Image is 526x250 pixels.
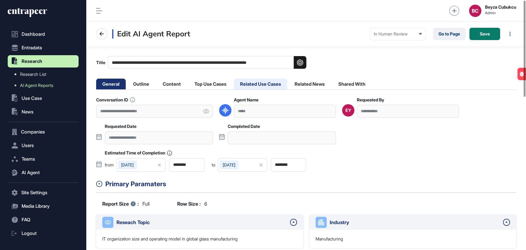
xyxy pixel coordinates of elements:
[21,190,47,195] span: Site Settings
[288,79,331,89] li: Related News
[469,5,481,17] button: BC
[8,55,79,68] button: Research
[332,79,372,89] li: Shared With
[8,139,79,152] button: Users
[8,42,79,54] button: Entradata
[8,200,79,212] button: Media Library
[11,69,79,80] a: Research List
[220,161,239,169] div: [DATE]
[485,5,516,10] strong: Beyza Cubukcu
[8,153,79,165] button: Teams
[22,231,37,236] span: Logout
[316,236,343,242] p: Manufacturing
[105,150,172,156] label: Estimated Time of Completion
[345,108,351,113] div: EY
[8,186,79,199] button: Site Settings
[102,236,238,242] p: IT organization size and operating model in global glass manufacturing
[374,31,422,36] div: In Human Review
[485,11,516,15] span: Admin
[20,72,46,77] span: Research List
[112,29,190,39] h3: Edit AI Agent Report
[102,200,139,207] b: Report Size :
[8,214,79,226] button: FAQ
[22,204,50,209] span: Media Library
[102,200,149,207] div: full
[11,80,79,91] a: AI Agent Reports
[22,59,42,64] span: Research
[357,97,384,102] label: Requested By
[480,32,490,36] span: Save
[118,161,137,169] div: [DATE]
[22,109,34,114] span: News
[21,129,45,134] span: Companies
[96,79,126,89] li: General
[188,79,233,89] li: Top Use Cases
[469,28,500,40] button: Save
[8,92,79,105] button: Use Case
[20,83,53,88] span: AI Agent Reports
[105,163,114,167] span: from
[96,56,306,69] label: Title
[22,170,40,175] span: AI Agent
[8,126,79,138] button: Companies
[228,124,260,129] label: Completed Date
[22,157,35,162] span: Teams
[330,219,500,226] div: Industry
[177,200,201,207] b: Row Size :
[22,45,42,50] span: Entradata
[105,124,137,129] label: Requested Date
[177,200,207,207] div: 6
[212,163,215,167] span: to
[8,227,79,240] a: Logout
[108,56,306,69] input: Title
[8,166,79,179] button: AI Agent
[96,97,135,102] label: Conversation ID
[234,79,287,89] li: Related Use Cases
[22,96,42,101] span: Use Case
[116,219,287,226] div: Reseach Topic
[157,79,187,89] li: Content
[22,32,45,37] span: Dashboard
[433,28,466,40] a: Go to Page
[22,217,30,222] span: FAQ
[8,106,79,118] button: News
[8,28,79,40] a: Dashboard
[127,79,155,89] li: Outline
[22,143,34,148] span: Users
[105,179,516,189] div: Primary Paramaters
[234,97,259,102] label: Agent Name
